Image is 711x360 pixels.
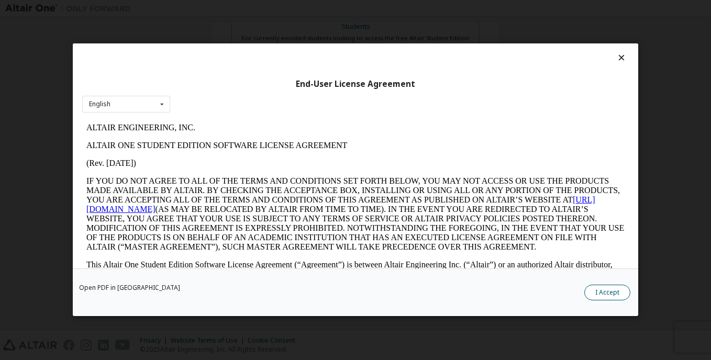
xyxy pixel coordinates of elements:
p: ALTAIR ONE STUDENT EDITION SOFTWARE LICENSE AGREEMENT [4,22,542,31]
a: Open PDF in [GEOGRAPHIC_DATA] [79,285,180,291]
div: English [89,101,110,107]
p: (Rev. [DATE]) [4,40,542,49]
p: This Altair One Student Edition Software License Agreement (“Agreement”) is between Altair Engine... [4,141,542,179]
p: IF YOU DO NOT AGREE TO ALL OF THE TERMS AND CONDITIONS SET FORTH BELOW, YOU MAY NOT ACCESS OR USE... [4,58,542,133]
div: End-User License Agreement [82,79,629,89]
button: I Accept [584,285,630,301]
a: [URL][DOMAIN_NAME] [4,76,513,95]
p: ALTAIR ENGINEERING, INC. [4,4,542,14]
